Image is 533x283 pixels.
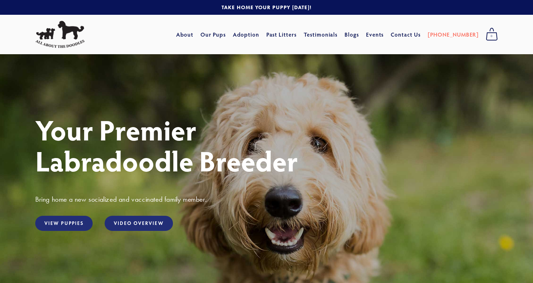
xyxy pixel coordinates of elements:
[200,28,226,41] a: Our Pups
[486,32,498,41] span: 0
[35,216,93,231] a: View Puppies
[391,28,421,41] a: Contact Us
[482,26,501,43] a: 0 items in cart
[176,28,193,41] a: About
[233,28,259,41] a: Adoption
[105,216,173,231] a: Video Overview
[35,21,85,48] img: All About The Doodles
[366,28,384,41] a: Events
[35,195,498,204] h3: Bring home a new socialized and vaccinated family member.
[266,31,297,38] a: Past Litters
[35,114,498,176] h1: Your Premier Labradoodle Breeder
[345,28,359,41] a: Blogs
[304,28,338,41] a: Testimonials
[428,28,479,41] a: [PHONE_NUMBER]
